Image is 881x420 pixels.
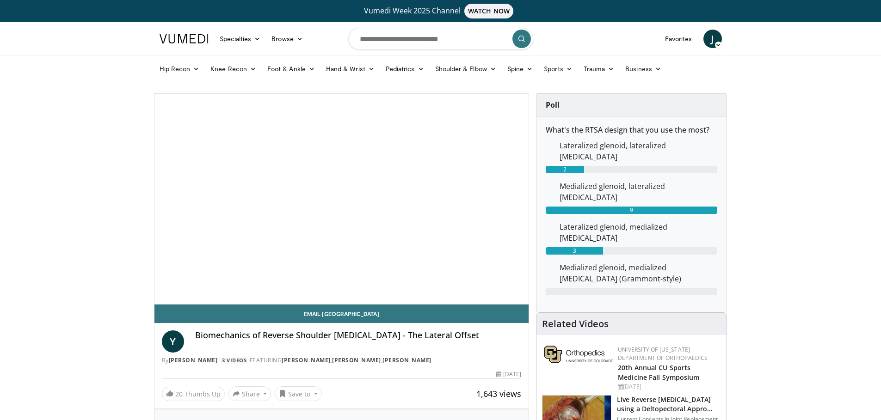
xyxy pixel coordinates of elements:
a: Knee Recon [205,60,262,78]
span: 1,643 views [476,388,521,399]
a: 20 Thumbs Up [162,387,225,401]
a: J [703,30,722,48]
a: [PERSON_NAME] [382,356,431,364]
strong: Poll [546,100,560,110]
span: 20 [175,390,183,398]
a: Vumedi Week 2025 ChannelWATCH NOW [161,4,721,18]
img: VuMedi Logo [160,34,209,43]
input: Search topics, interventions [348,28,533,50]
a: [PERSON_NAME] [169,356,218,364]
a: Hip Recon [154,60,205,78]
button: Save to [275,386,322,401]
a: Sports [538,60,578,78]
a: Favorites [659,30,698,48]
video-js: Video Player [154,94,529,304]
a: Foot & Ankle [262,60,320,78]
a: Hand & Wrist [320,60,380,78]
div: [DATE] [618,383,719,391]
div: By FEATURING , , [162,356,522,365]
button: Share [228,386,271,401]
h4: Biomechanics of Reverse Shoulder [MEDICAL_DATA] - The Lateral Offset [195,330,522,341]
a: Specialties [214,30,266,48]
dd: Lateralized glenoid, lateralized [MEDICAL_DATA] [553,140,724,162]
h3: Live Reverse [MEDICAL_DATA] using a Deltopectoral Appro… [617,395,721,414]
span: WATCH NOW [464,4,513,18]
dd: Medialized glenoid, medialized [MEDICAL_DATA] (Grammont-style) [553,262,724,284]
img: 355603a8-37da-49b6-856f-e00d7e9307d3.png.150x105_q85_autocrop_double_scale_upscale_version-0.2.png [544,346,613,363]
a: 20th Annual CU Sports Medicine Fall Symposium [618,363,699,382]
a: University of [US_STATE] Department of Orthopaedics [618,346,708,362]
a: Pediatrics [380,60,430,78]
div: [DATE] [496,370,521,378]
a: 3 Videos [219,357,250,365]
dd: Lateralized glenoid, medialized [MEDICAL_DATA] [553,221,724,243]
div: 3 [546,247,603,255]
a: Email [GEOGRAPHIC_DATA] [154,304,529,323]
h6: What's the RTSA design that you use the most? [546,126,717,134]
a: [PERSON_NAME] [332,356,381,364]
dd: Medialized glenoid, lateralized [MEDICAL_DATA] [553,181,724,203]
a: Y [162,330,184,353]
a: Spine [502,60,538,78]
a: [PERSON_NAME] [282,356,331,364]
a: Browse [266,30,308,48]
div: 9 [546,207,717,214]
div: 2 [546,166,584,173]
h4: Related Videos [542,318,609,329]
a: Business [620,60,667,78]
a: Shoulder & Elbow [430,60,502,78]
a: Trauma [578,60,620,78]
